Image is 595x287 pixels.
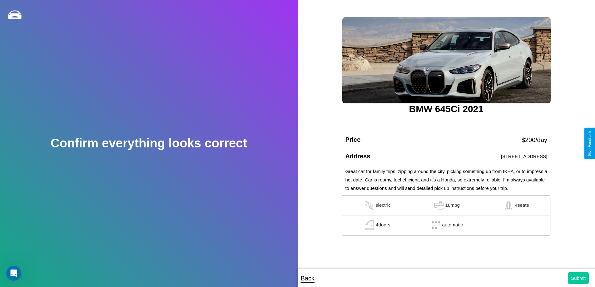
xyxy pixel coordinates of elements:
[301,273,315,284] p: Back
[501,152,547,161] p: [STREET_ADDRESS]
[588,131,592,156] div: Give Feedback
[515,201,529,210] p: 4 seats
[445,201,460,210] p: 18 mpg
[51,136,247,150] h2: Confirm everything looks correct
[345,167,547,192] p: Great car for family trips, zipping around the city, picking something up from IKEA, or to impres...
[345,153,370,160] h4: Address
[433,201,445,210] img: gas
[502,201,515,210] img: gas
[345,136,360,143] h4: Price
[363,201,375,210] img: gas
[363,220,376,230] img: gas
[375,201,391,210] p: electric
[522,134,547,146] p: $ 200 /day
[6,266,21,281] iframe: Intercom live chat
[568,272,589,284] button: Submit
[442,220,463,230] p: automatic
[342,104,550,114] h3: BMW 645Ci 2021
[342,196,550,235] table: simple table
[376,220,390,230] p: 4 doors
